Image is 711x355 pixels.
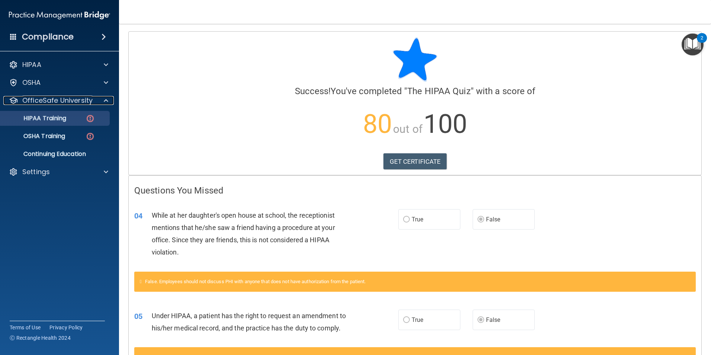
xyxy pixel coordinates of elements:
[10,324,41,331] a: Terms of Use
[152,211,335,256] span: While at her daughter's open house at school, the receptionist mentions that he/she saw a friend ...
[5,150,106,158] p: Continuing Education
[412,216,423,223] span: True
[134,312,142,321] span: 05
[393,37,437,82] img: blue-star-rounded.9d042014.png
[9,78,108,87] a: OSHA
[412,316,423,323] span: True
[477,217,484,223] input: False
[22,96,93,105] p: OfficeSafe University
[49,324,83,331] a: Privacy Policy
[145,279,366,284] span: False. Employees should not discuss PHI with anyone that does not have authorization from the pat...
[424,109,467,139] span: 100
[407,86,470,96] span: The HIPAA Quiz
[22,78,41,87] p: OSHA
[403,317,410,323] input: True
[295,86,331,96] span: Success!
[701,38,703,48] div: 2
[86,132,95,141] img: danger-circle.6113f641.png
[5,132,65,140] p: OSHA Training
[152,312,346,332] span: Under HIPAA, a patient has the right to request an amendment to his/her medical record, and the p...
[134,86,696,96] h4: You've completed " " with a score of
[22,32,74,42] h4: Compliance
[22,60,41,69] p: HIPAA
[486,216,501,223] span: False
[682,33,704,55] button: Open Resource Center, 2 new notifications
[363,109,392,139] span: 80
[383,153,447,170] a: GET CERTIFICATE
[134,211,142,220] span: 04
[22,167,50,176] p: Settings
[5,115,66,122] p: HIPAA Training
[403,217,410,223] input: True
[134,186,696,195] h4: Questions You Missed
[9,60,108,69] a: HIPAA
[486,316,501,323] span: False
[477,317,484,323] input: False
[10,334,71,342] span: Ⓒ Rectangle Health 2024
[86,114,95,123] img: danger-circle.6113f641.png
[393,122,422,135] span: out of
[9,167,108,176] a: Settings
[9,8,110,23] img: PMB logo
[9,96,108,105] a: OfficeSafe University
